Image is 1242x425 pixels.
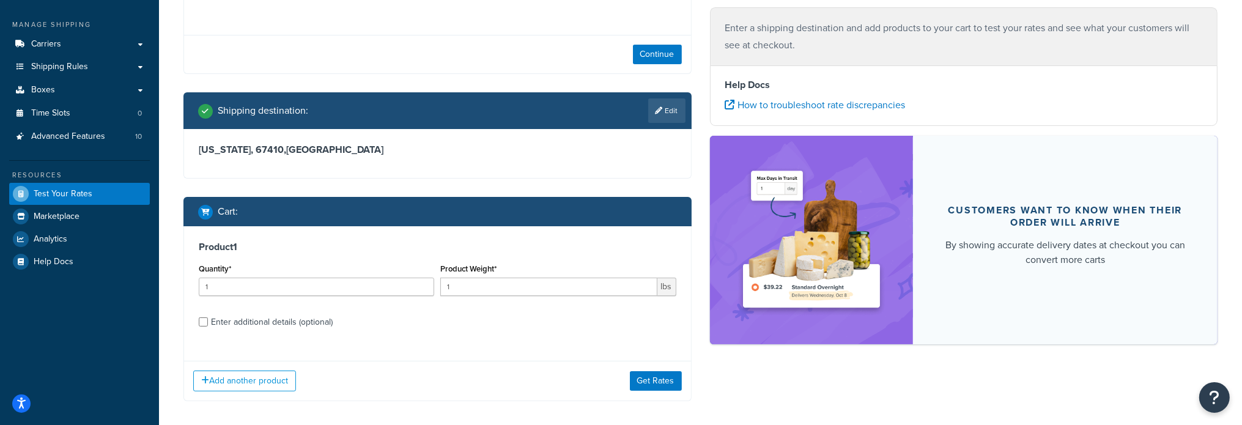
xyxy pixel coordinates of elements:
[34,234,67,245] span: Analytics
[9,205,150,227] a: Marketplace
[725,78,1203,92] h4: Help Docs
[199,264,231,273] label: Quantity*
[9,56,150,78] a: Shipping Rules
[9,125,150,148] a: Advanced Features10
[218,206,238,217] h2: Cart :
[657,278,676,296] span: lbs
[34,257,73,267] span: Help Docs
[633,45,682,64] button: Continue
[31,39,61,50] span: Carriers
[9,102,150,125] a: Time Slots0
[34,189,92,199] span: Test Your Rates
[211,314,333,331] div: Enter additional details (optional)
[31,108,70,119] span: Time Slots
[135,131,142,142] span: 10
[9,79,150,102] a: Boxes
[218,105,308,116] h2: Shipping destination :
[9,183,150,205] a: Test Your Rates
[942,204,1188,229] div: Customers want to know when their order will arrive
[648,98,686,123] a: Edit
[9,228,150,250] a: Analytics
[440,278,657,296] input: 0.00
[199,241,676,253] h3: Product 1
[9,102,150,125] li: Time Slots
[199,278,434,296] input: 0
[725,20,1203,54] p: Enter a shipping destination and add products to your cart to test your rates and see what your c...
[725,98,906,112] a: How to troubleshoot rate discrepancies
[9,170,150,180] div: Resources
[630,371,682,391] button: Get Rates
[193,371,296,391] button: Add another product
[9,251,150,273] a: Help Docs
[735,154,888,326] img: feature-image-ddt-36eae7f7280da8017bfb280eaccd9c446f90b1fe08728e4019434db127062ab4.png
[9,33,150,56] a: Carriers
[34,212,79,222] span: Marketplace
[1199,382,1230,413] button: Open Resource Center
[31,62,88,72] span: Shipping Rules
[942,238,1188,267] div: By showing accurate delivery dates at checkout you can convert more carts
[138,108,142,119] span: 0
[9,125,150,148] li: Advanced Features
[199,317,208,327] input: Enter additional details (optional)
[9,20,150,30] div: Manage Shipping
[199,144,676,156] h3: [US_STATE], 67410 , [GEOGRAPHIC_DATA]
[31,131,105,142] span: Advanced Features
[440,264,497,273] label: Product Weight*
[31,85,55,95] span: Boxes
